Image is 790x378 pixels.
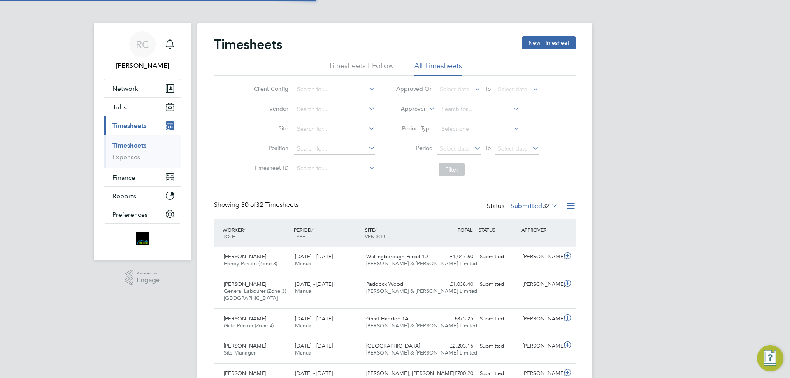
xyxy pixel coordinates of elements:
[396,125,433,132] label: Period Type
[498,145,527,152] span: Select date
[396,85,433,93] label: Approved On
[295,315,333,322] span: [DATE] - [DATE]
[112,103,127,111] span: Jobs
[224,342,266,349] span: [PERSON_NAME]
[476,339,519,353] div: Submitted
[224,288,286,301] span: General Labourer (Zone 3) [GEOGRAPHIC_DATA]
[440,86,469,93] span: Select date
[439,104,520,115] input: Search for...
[396,144,433,152] label: Period
[223,233,235,239] span: ROLE
[104,135,181,168] div: Timesheets
[498,86,527,93] span: Select date
[414,61,462,76] li: All Timesheets
[295,253,333,260] span: [DATE] - [DATE]
[295,342,333,349] span: [DATE] - [DATE]
[434,339,476,353] div: £2,203.15
[366,288,477,295] span: [PERSON_NAME] & [PERSON_NAME] Limited
[136,232,149,245] img: bromak-logo-retina.png
[365,233,385,239] span: VENDOR
[476,250,519,264] div: Submitted
[221,222,292,243] div: WORKER
[476,222,519,237] div: STATUS
[104,116,181,135] button: Timesheets
[125,270,160,285] a: Powered byEngage
[366,315,409,322] span: Great Haddon 1A
[295,349,313,356] span: Manual
[519,222,562,237] div: APPROVER
[294,233,305,239] span: TYPE
[434,250,476,264] div: £1,047.60
[241,201,256,209] span: 30 of
[757,345,783,371] button: Engage Resource Center
[519,312,562,326] div: [PERSON_NAME]
[94,23,191,260] nav: Main navigation
[294,163,375,174] input: Search for...
[137,270,160,277] span: Powered by
[366,342,420,349] span: [GEOGRAPHIC_DATA]
[295,260,313,267] span: Manual
[487,201,560,212] div: Status
[439,123,520,135] input: Select one
[311,226,313,233] span: /
[104,61,181,71] span: Robyn Clarke
[112,85,138,93] span: Network
[137,277,160,284] span: Engage
[389,105,426,113] label: Approver
[434,312,476,326] div: £875.25
[366,322,477,329] span: [PERSON_NAME] & [PERSON_NAME] Limited
[244,226,245,233] span: /
[104,31,181,71] a: RC[PERSON_NAME]
[224,322,274,329] span: Gate Person (Zone 4)
[224,253,266,260] span: [PERSON_NAME]
[112,192,136,200] span: Reports
[251,85,288,93] label: Client Config
[112,141,146,149] a: Timesheets
[112,153,140,161] a: Expenses
[251,105,288,112] label: Vendor
[112,174,135,181] span: Finance
[483,143,493,153] span: To
[483,83,493,94] span: To
[294,84,375,95] input: Search for...
[104,232,181,245] a: Go to home page
[224,260,277,267] span: Handy Person (Zone 3)
[295,322,313,329] span: Manual
[251,144,288,152] label: Position
[366,260,477,267] span: [PERSON_NAME] & [PERSON_NAME] Limited
[224,315,266,322] span: [PERSON_NAME]
[214,201,300,209] div: Showing
[366,349,477,356] span: [PERSON_NAME] & [PERSON_NAME] Limited
[366,281,403,288] span: Paddock Wood
[294,143,375,155] input: Search for...
[224,349,256,356] span: Site Manager
[294,123,375,135] input: Search for...
[366,253,428,260] span: Wellingborough Parcel 10
[241,201,299,209] span: 32 Timesheets
[224,281,266,288] span: [PERSON_NAME]
[104,79,181,97] button: Network
[511,202,558,210] label: Submitted
[104,205,181,223] button: Preferences
[112,211,148,218] span: Preferences
[104,187,181,205] button: Reports
[214,36,282,53] h2: Timesheets
[224,370,266,377] span: [PERSON_NAME]
[294,104,375,115] input: Search for...
[363,222,434,243] div: SITE
[519,339,562,353] div: [PERSON_NAME]
[434,278,476,291] div: £1,038.40
[458,226,472,233] span: TOTAL
[112,122,146,130] span: Timesheets
[251,164,288,172] label: Timesheet ID
[522,36,576,49] button: New Timesheet
[292,222,363,243] div: PERIOD
[375,226,376,233] span: /
[366,370,454,377] span: [PERSON_NAME], [PERSON_NAME]
[328,61,394,76] li: Timesheets I Follow
[519,250,562,264] div: [PERSON_NAME]
[295,288,313,295] span: Manual
[251,125,288,132] label: Site
[295,281,333,288] span: [DATE] - [DATE]
[476,278,519,291] div: Submitted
